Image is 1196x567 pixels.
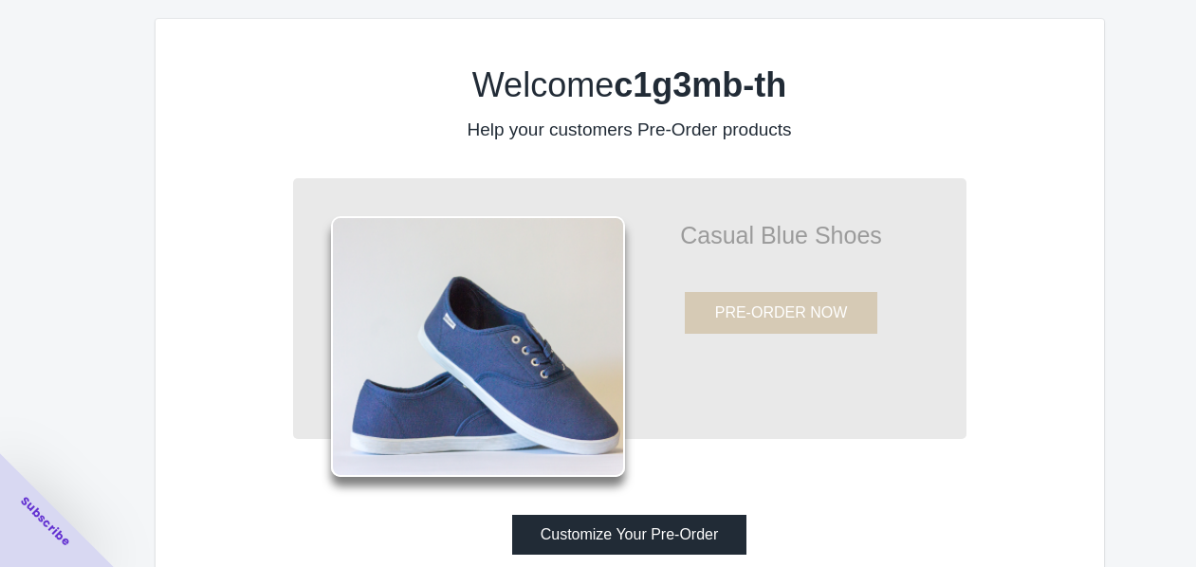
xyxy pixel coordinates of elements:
button: Customize Your Pre-Order [512,515,747,555]
button: PRE-ORDER NOW [685,292,878,334]
b: c1g3mb-th [614,65,786,104]
p: Casual Blue Shoes [625,226,938,245]
span: Subscribe [17,493,74,550]
img: shoes.png [331,216,625,477]
label: Help your customers Pre-Order products [467,119,791,139]
label: Welcome [472,65,786,104]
